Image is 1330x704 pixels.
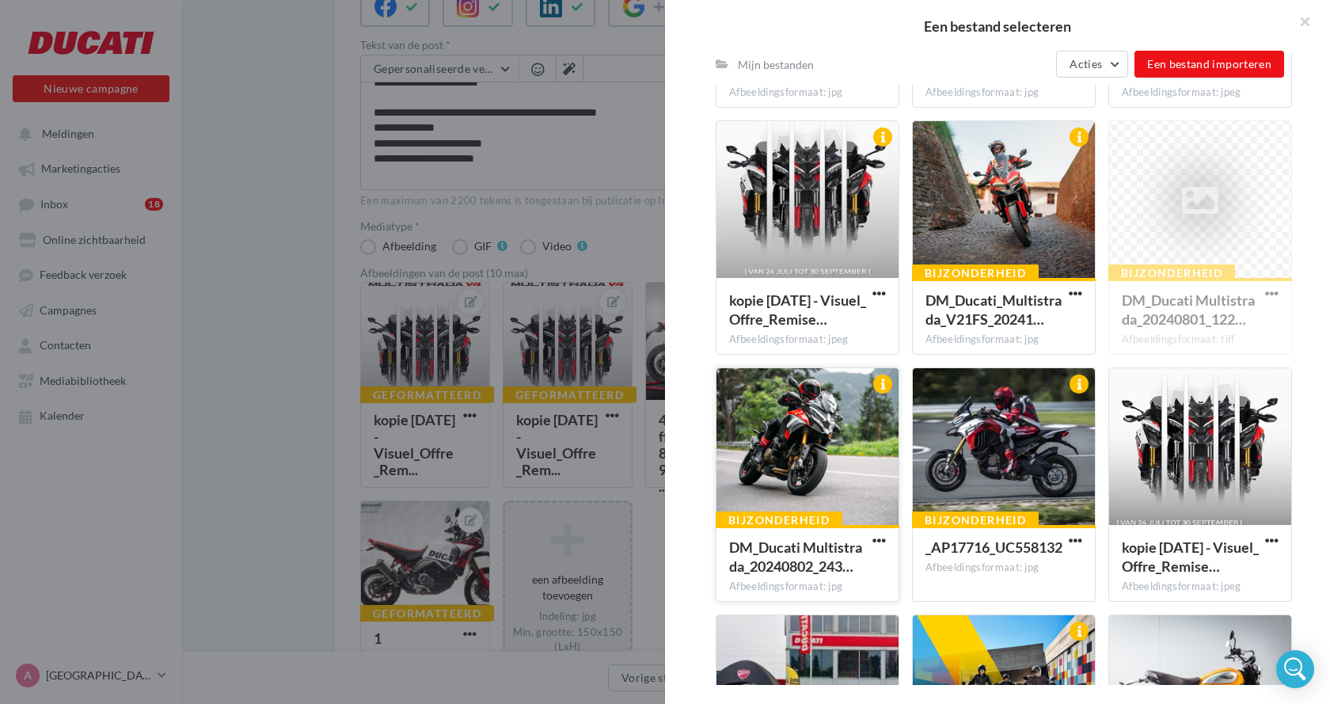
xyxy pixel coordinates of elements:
[729,291,866,328] span: kopie 27-08-2025 - Visuel_Offre_Remise_MTS_Story_Benelux NL
[1070,57,1102,70] span: Acties
[912,264,1039,282] div: Bijzonderheid
[1056,51,1128,78] button: Acties
[1122,580,1279,594] div: Afbeeldingsformaat: jpeg
[1134,51,1284,78] button: Een bestand importeren
[925,291,1062,328] span: DM_Ducati_Multistrada_V21FS_20241114_23986_UC732095
[925,538,1062,556] span: _AP17716_UC558132
[1147,57,1271,70] span: Een bestand importeren
[690,19,1305,33] h2: Een bestand selecteren
[925,333,1082,347] div: Afbeeldingsformaat: jpg
[1276,650,1314,688] div: Open Intercom Messenger
[912,512,1039,529] div: Bijzonderheid
[729,580,886,594] div: Afbeeldingsformaat: jpg
[925,86,1082,100] div: Afbeeldingsformaat: jpg
[738,57,814,73] div: Mijn bestanden
[1122,86,1279,100] div: Afbeeldingsformaat: jpeg
[729,538,862,575] span: DM_Ducati Multistrada_20240802_24301_UC682500
[925,561,1082,575] div: Afbeeldingsformaat: jpg
[1122,538,1259,575] span: kopie 27-08-2025 - Visuel_Offre_Remise_MTS_Feed_Benelux NL
[729,333,886,347] div: Afbeeldingsformaat: jpeg
[716,512,842,529] div: Bijzonderheid
[729,86,886,100] div: Afbeeldingsformaat: jpg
